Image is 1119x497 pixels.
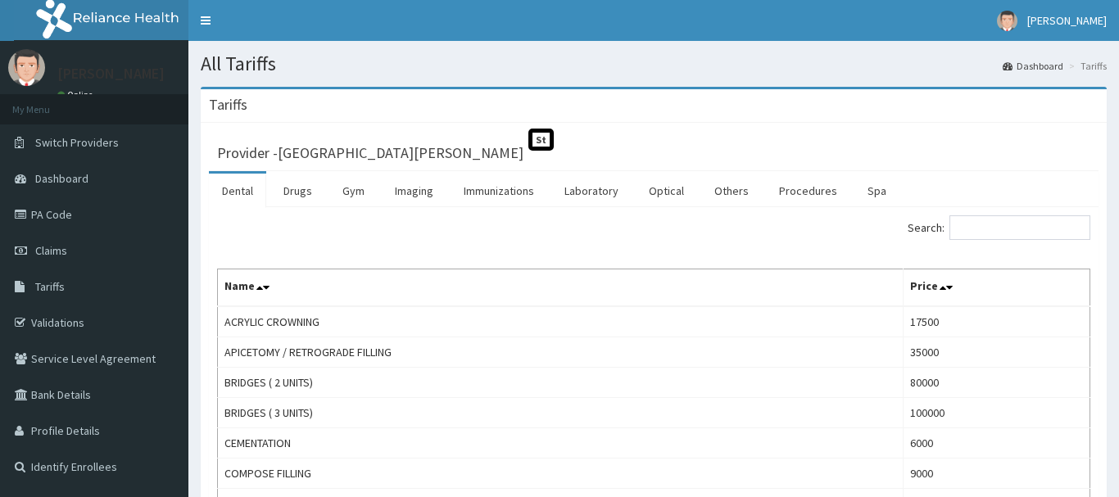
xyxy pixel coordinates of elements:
td: 9000 [903,459,1090,489]
td: 6000 [903,428,1090,459]
a: Spa [854,174,899,208]
a: Drugs [270,174,325,208]
td: BRIDGES ( 3 UNITS) [218,398,904,428]
a: Dental [209,174,266,208]
th: Name [218,269,904,307]
td: CEMENTATION [218,428,904,459]
td: COMPOSE FILLING [218,459,904,489]
a: Procedures [766,174,850,208]
a: Online [57,89,97,101]
p: [PERSON_NAME] [57,66,165,81]
li: Tariffs [1065,59,1107,73]
h3: Tariffs [209,97,247,112]
span: St [528,129,554,151]
a: Gym [329,174,378,208]
h1: All Tariffs [201,53,1107,75]
a: Imaging [382,174,446,208]
a: Optical [636,174,697,208]
span: Tariffs [35,279,65,294]
td: 17500 [903,306,1090,337]
img: User Image [997,11,1017,31]
label: Search: [908,215,1090,240]
th: Price [903,269,1090,307]
input: Search: [949,215,1090,240]
a: Laboratory [551,174,632,208]
a: Dashboard [1003,59,1063,73]
span: Dashboard [35,171,88,186]
td: 100000 [903,398,1090,428]
td: ACRYLIC CROWNING [218,306,904,337]
td: 80000 [903,368,1090,398]
a: Immunizations [451,174,547,208]
td: 35000 [903,337,1090,368]
a: Others [701,174,762,208]
h3: Provider - [GEOGRAPHIC_DATA][PERSON_NAME] [217,146,523,160]
span: Claims [35,243,67,258]
span: [PERSON_NAME] [1027,13,1107,28]
td: APICETOMY / RETROGRADE FILLING [218,337,904,368]
span: Switch Providers [35,135,119,150]
img: User Image [8,49,45,86]
td: BRIDGES ( 2 UNITS) [218,368,904,398]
